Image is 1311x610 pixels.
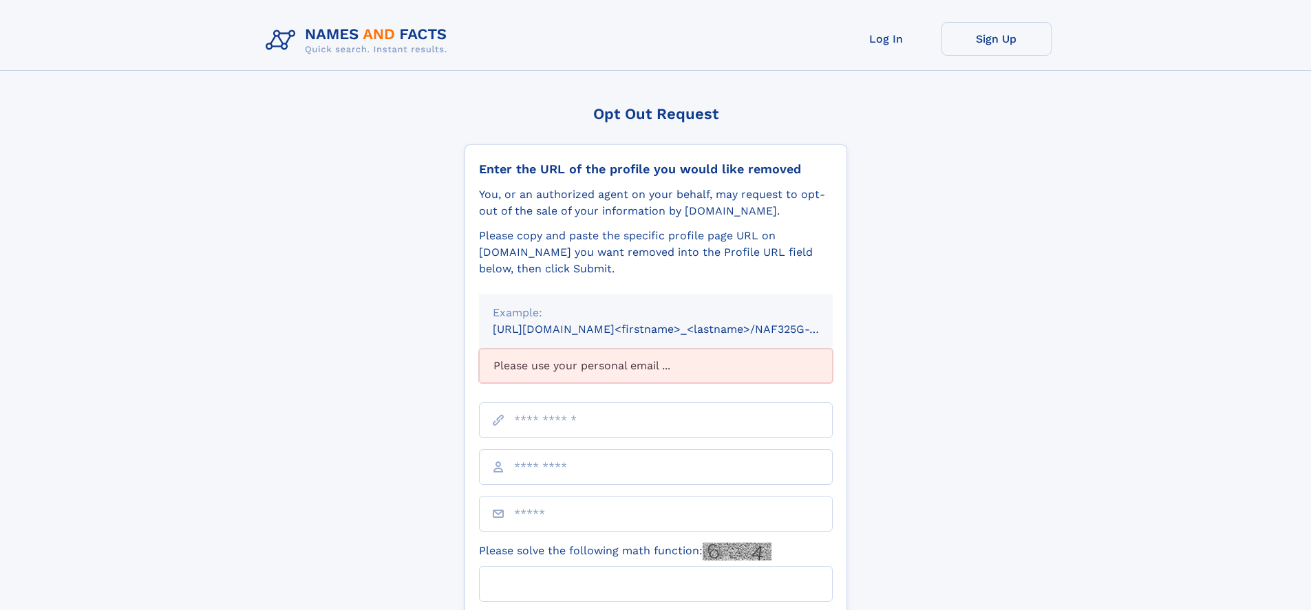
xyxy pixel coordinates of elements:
label: Please solve the following math function: [479,543,771,560]
div: Please use your personal email ... [479,349,833,383]
div: You, or an authorized agent on your behalf, may request to opt-out of the sale of your informatio... [479,186,833,219]
div: Please copy and paste the specific profile page URL on [DOMAIN_NAME] you want removed into the Pr... [479,228,833,277]
div: Opt Out Request [465,105,847,122]
img: Logo Names and Facts [260,22,458,59]
small: [URL][DOMAIN_NAME]<firstname>_<lastname>/NAF325G-xxxxxxxx [493,323,859,336]
a: Log In [831,22,941,56]
div: Enter the URL of the profile you would like removed [479,162,833,177]
a: Sign Up [941,22,1052,56]
div: Example: [493,305,819,321]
